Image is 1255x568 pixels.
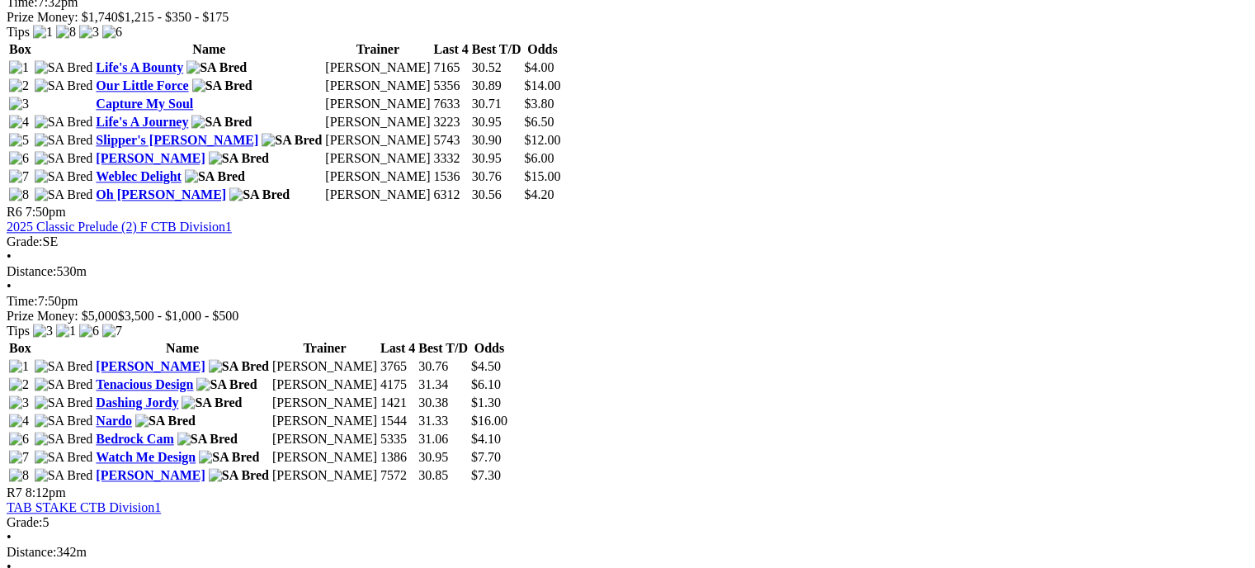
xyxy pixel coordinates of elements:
td: 31.33 [418,413,469,429]
span: $7.70 [471,450,501,464]
span: $3,500 - $1,000 - $500 [118,309,239,323]
div: 5 [7,515,1248,530]
span: • [7,530,12,544]
img: SA Bred [135,414,196,428]
span: $3.80 [524,97,554,111]
td: [PERSON_NAME] [324,96,431,112]
img: 4 [9,115,29,130]
img: 3 [33,324,53,338]
td: 7572 [380,467,416,484]
span: Grade: [7,515,43,529]
a: Capture My Soul [96,97,193,111]
a: Our Little Force [96,78,188,92]
span: • [7,279,12,293]
img: SA Bred [35,359,93,374]
div: 530m [7,264,1248,279]
img: 5 [9,133,29,148]
td: [PERSON_NAME] [324,150,431,167]
th: Last 4 [432,41,469,58]
span: Distance: [7,545,56,559]
td: 30.90 [471,132,522,149]
td: [PERSON_NAME] [271,395,378,411]
a: [PERSON_NAME] [96,468,205,482]
img: 6 [102,25,122,40]
td: 30.56 [471,187,522,203]
td: 3765 [380,358,416,375]
img: 3 [79,25,99,40]
td: 7633 [432,96,469,112]
th: Best T/D [471,41,522,58]
img: 1 [9,359,29,374]
td: 3223 [432,114,469,130]
span: $15.00 [524,169,560,183]
img: SA Bred [209,468,269,483]
a: Oh [PERSON_NAME] [96,187,226,201]
td: [PERSON_NAME] [324,114,431,130]
td: [PERSON_NAME] [324,78,431,94]
img: SA Bred [35,78,93,93]
img: SA Bred [186,60,247,75]
a: Nardo [96,414,132,428]
td: 30.85 [418,467,469,484]
img: SA Bred [262,133,322,148]
img: 6 [9,432,29,447]
a: Slipper's [PERSON_NAME] [96,133,258,147]
td: [PERSON_NAME] [271,467,378,484]
img: SA Bred [35,450,93,465]
a: [PERSON_NAME] [96,151,205,165]
img: 1 [56,324,76,338]
td: [PERSON_NAME] [271,449,378,466]
img: SA Bred [209,151,269,166]
td: 5356 [432,78,469,94]
div: 7:50pm [7,294,1248,309]
td: [PERSON_NAME] [271,413,378,429]
td: [PERSON_NAME] [324,132,431,149]
td: 1536 [432,168,469,185]
span: 8:12pm [26,485,66,499]
span: $1.30 [471,395,501,409]
img: SA Bred [35,468,93,483]
td: 30.95 [418,449,469,466]
span: $6.10 [471,377,501,391]
th: Last 4 [380,340,416,357]
td: 1421 [380,395,416,411]
a: [PERSON_NAME] [96,359,205,373]
img: 8 [9,187,29,202]
img: SA Bred [35,115,93,130]
td: 31.06 [418,431,469,447]
img: SA Bred [35,151,93,166]
th: Name [95,340,270,357]
span: $12.00 [524,133,560,147]
td: [PERSON_NAME] [271,431,378,447]
span: $6.50 [524,115,554,129]
td: 30.71 [471,96,522,112]
a: Life's A Bounty [96,60,183,74]
div: Prize Money: $1,740 [7,10,1248,25]
td: 5335 [380,431,416,447]
td: [PERSON_NAME] [271,376,378,393]
td: 6312 [432,187,469,203]
img: SA Bred [191,115,252,130]
span: $16.00 [471,414,507,428]
span: R7 [7,485,22,499]
span: $4.00 [524,60,554,74]
img: SA Bred [35,60,93,75]
span: $4.10 [471,432,501,446]
a: TAB STAKE CTB Division1 [7,500,161,514]
img: 7 [102,324,122,338]
img: SA Bred [35,432,93,447]
img: 2 [9,377,29,392]
td: 30.76 [471,168,522,185]
img: SA Bred [35,133,93,148]
td: 30.95 [471,150,522,167]
img: SA Bred [192,78,252,93]
span: Box [9,42,31,56]
img: SA Bred [199,450,259,465]
img: 7 [9,169,29,184]
th: Odds [470,340,508,357]
img: SA Bred [182,395,242,410]
span: $4.20 [524,187,554,201]
a: Tenacious Design [96,377,193,391]
td: 30.89 [471,78,522,94]
td: 30.52 [471,59,522,76]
